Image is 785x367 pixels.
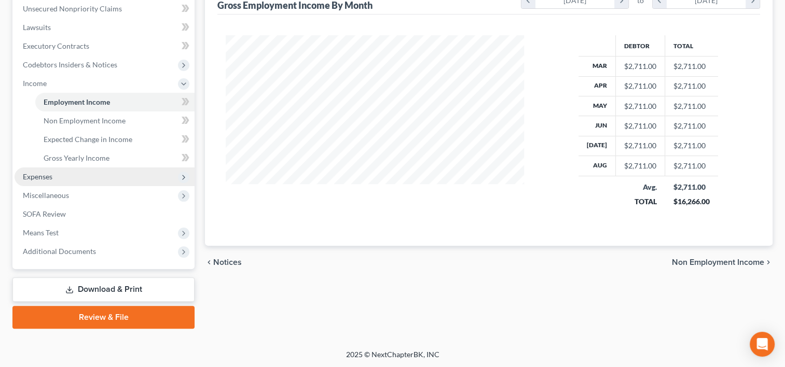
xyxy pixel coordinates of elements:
th: Apr [579,76,616,96]
span: Gross Yearly Income [44,153,109,162]
div: TOTAL [624,196,657,207]
i: chevron_right [764,258,773,266]
div: $2,711.00 [624,61,656,72]
a: Non Employment Income [35,111,195,130]
i: chevron_left [205,258,213,266]
div: $2,711.00 [624,140,656,151]
a: Lawsuits [15,18,195,37]
span: SOFA Review [23,209,66,218]
span: Means Test [23,228,59,237]
div: $2,711.00 [624,81,656,91]
a: Gross Yearly Income [35,149,195,167]
span: Lawsuits [23,23,51,32]
span: Additional Documents [23,247,96,256]
td: $2,711.00 [665,136,718,156]
th: [DATE] [579,136,616,156]
th: Debtor [616,35,665,56]
a: Executory Contracts [15,37,195,55]
span: Unsecured Nonpriority Claims [23,4,122,13]
div: $2,711.00 [624,121,656,131]
td: $2,711.00 [665,96,718,116]
a: Download & Print [12,277,195,302]
a: Review & File [12,306,195,329]
span: Notices [213,258,242,266]
td: $2,711.00 [665,76,718,96]
div: $2,711.00 [624,101,656,111]
span: Miscellaneous [23,191,69,200]
a: Employment Income [35,93,195,111]
td: $2,711.00 [665,116,718,136]
div: Avg. [624,182,657,192]
span: Non Employment Income [44,116,126,125]
a: SOFA Review [15,205,195,223]
span: Executory Contracts [23,41,89,50]
div: $2,711.00 [624,161,656,171]
span: Employment Income [44,97,110,106]
span: Expenses [23,172,52,181]
button: chevron_left Notices [205,258,242,266]
div: $2,711.00 [673,182,710,192]
th: May [579,96,616,116]
a: Expected Change in Income [35,130,195,149]
button: Non Employment Income chevron_right [672,258,773,266]
span: Codebtors Insiders & Notices [23,60,117,69]
th: Mar [579,57,616,76]
span: Non Employment Income [672,258,764,266]
span: Expected Change in Income [44,135,132,144]
div: $16,266.00 [673,196,710,207]
th: Jun [579,116,616,136]
span: Income [23,79,47,88]
td: $2,711.00 [665,57,718,76]
th: Total [665,35,718,56]
th: Aug [579,156,616,176]
div: Open Intercom Messenger [750,332,775,357]
td: $2,711.00 [665,156,718,176]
